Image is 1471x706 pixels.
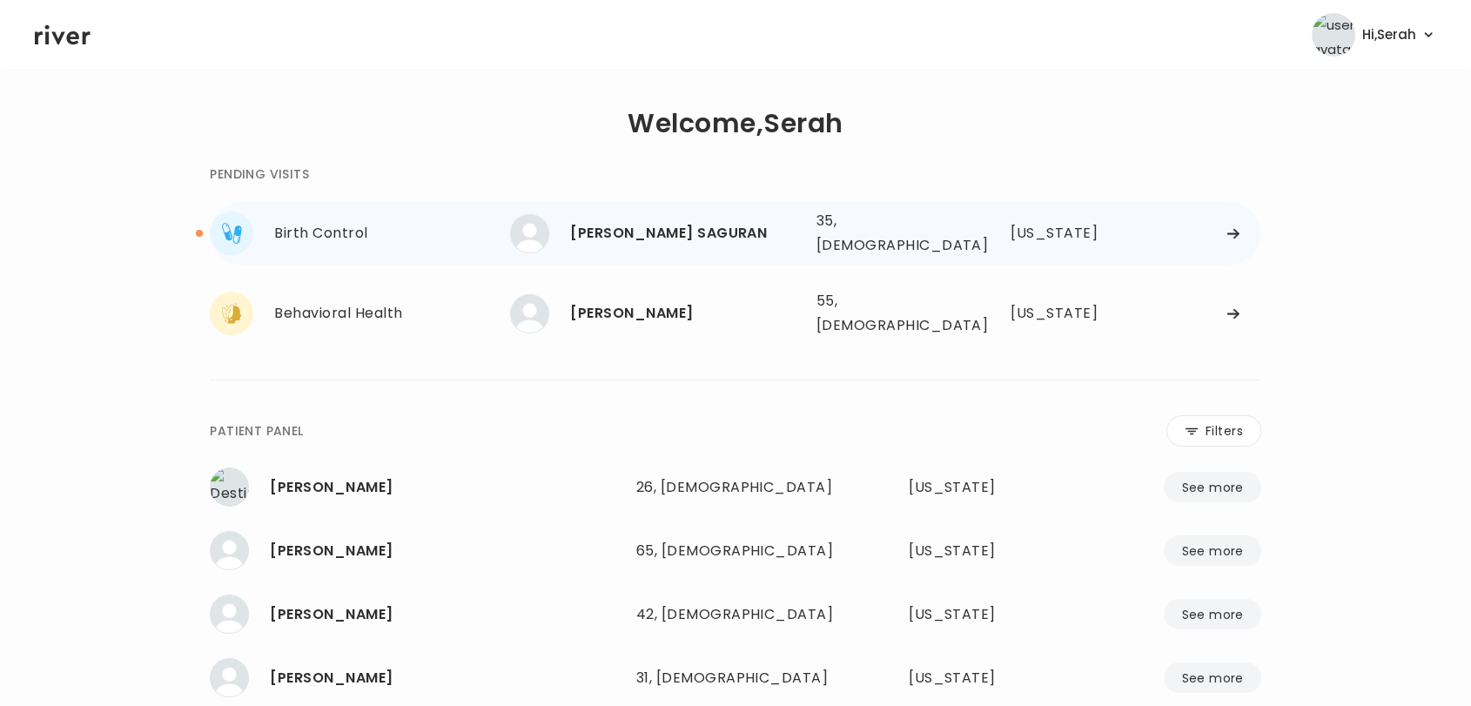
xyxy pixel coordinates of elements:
img: Andrew Qualls [210,595,249,634]
button: See more [1164,599,1260,629]
div: PENDING VISITS [210,164,309,185]
div: Raquel Shelby [570,301,802,326]
div: 26, [DEMOGRAPHIC_DATA] [636,475,836,500]
div: 35, [DEMOGRAPHIC_DATA] [816,209,956,258]
div: 65, [DEMOGRAPHIC_DATA] [636,539,836,563]
div: Florida [909,475,1048,500]
div: Oklahoma [1011,221,1108,245]
div: Andrew Qualls [270,602,621,627]
div: Zachary Harvey [270,666,621,690]
img: MARYGRACE SAGURAN [510,214,549,253]
div: Illinois [909,539,1048,563]
div: 42, [DEMOGRAPHIC_DATA] [636,602,836,627]
span: Hi, Serah [1362,23,1416,47]
img: Zachary Harvey [210,658,249,697]
div: Birth Control [274,221,510,245]
img: Raquel Shelby [510,294,549,333]
div: 55, [DEMOGRAPHIC_DATA] [816,289,956,338]
button: Filters [1166,415,1261,447]
button: See more [1164,535,1260,566]
div: Destiny Ford [270,475,621,500]
div: PATIENT PANEL [210,420,303,441]
h1: Welcome, Serah [628,111,843,136]
div: Joanna Bray [270,539,621,563]
button: See more [1164,662,1260,693]
div: Colorado [1011,301,1108,326]
div: MARYGRACE SAGURAN [570,221,802,245]
div: Behavioral Health [274,301,510,326]
div: Texas [909,602,1048,627]
img: Joanna Bray [210,531,249,570]
button: user avatarHi,Serah [1312,13,1436,57]
img: Destiny Ford [210,467,249,507]
button: See more [1164,472,1260,502]
img: user avatar [1312,13,1355,57]
div: 31, [DEMOGRAPHIC_DATA] [636,666,836,690]
div: West Virginia [909,666,1048,690]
